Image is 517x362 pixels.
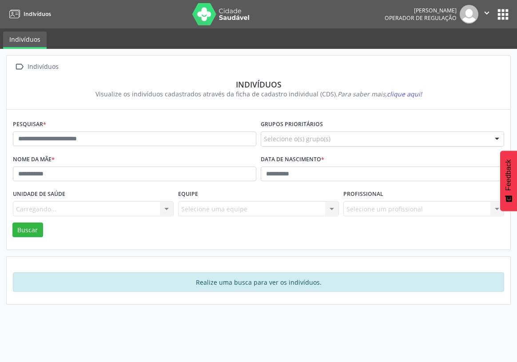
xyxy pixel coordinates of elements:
[482,8,492,18] i: 
[264,134,330,143] span: Selecione o(s) grupo(s)
[385,14,457,22] span: Operador de regulação
[24,10,51,18] span: Indivíduos
[343,187,383,201] label: Profissional
[6,7,51,21] a: Indivíduos
[13,118,46,131] label: Pesquisar
[338,90,422,98] i: Para saber mais,
[19,89,498,99] div: Visualize os indivíduos cadastrados através da ficha de cadastro individual (CDS).
[13,272,504,292] div: Realize uma busca para ver os indivíduos.
[500,151,517,211] button: Feedback - Mostrar pesquisa
[385,7,457,14] div: [PERSON_NAME]
[261,153,324,167] label: Data de nascimento
[387,90,422,98] span: clique aqui!
[26,60,60,73] div: Indivíduos
[460,5,478,24] img: img
[3,32,47,49] a: Indivíduos
[13,60,26,73] i: 
[178,187,198,201] label: Equipe
[13,60,60,73] a:  Indivíduos
[478,5,495,24] button: 
[505,159,513,191] span: Feedback
[19,80,498,89] div: Indivíduos
[261,118,323,131] label: Grupos prioritários
[13,153,55,167] label: Nome da mãe
[495,7,511,22] button: apps
[13,187,65,201] label: Unidade de saúde
[12,223,43,238] button: Buscar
